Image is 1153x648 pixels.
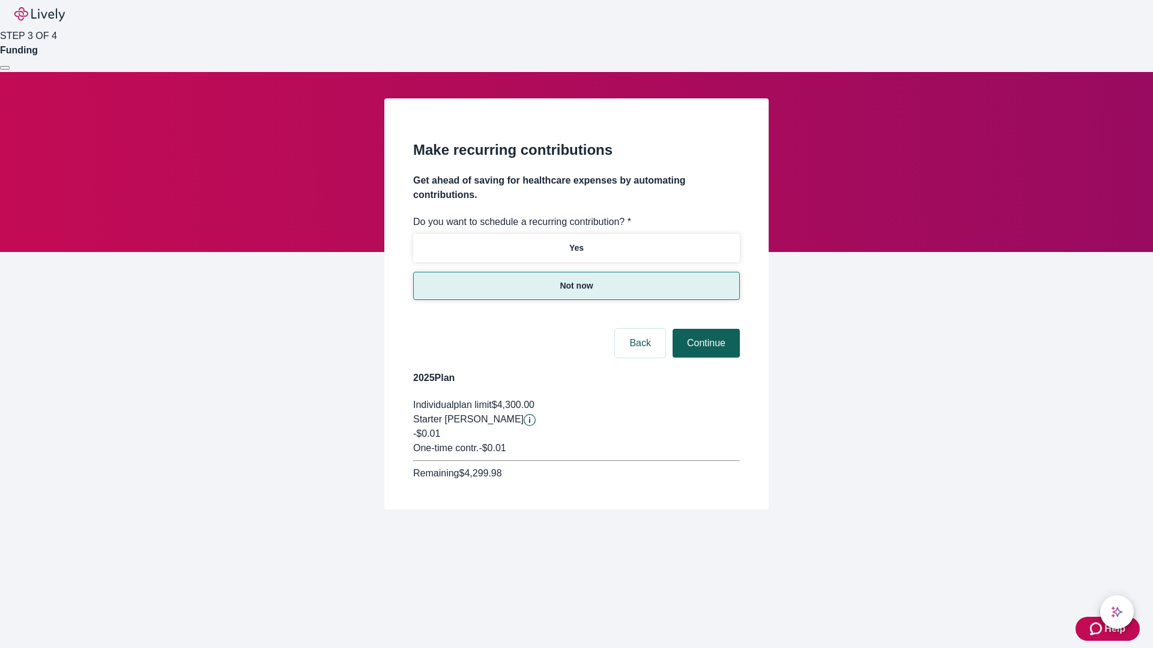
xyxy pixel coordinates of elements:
svg: Lively AI Assistant [1111,606,1123,618]
span: $4,299.98 [459,468,501,478]
span: Help [1104,622,1125,636]
span: Remaining [413,468,459,478]
span: - $0.01 [479,443,506,453]
h4: Get ahead of saving for healthcare expenses by automating contributions. [413,173,740,202]
span: $4,300.00 [492,400,534,410]
img: Lively [14,7,65,22]
h4: 2025 Plan [413,371,740,385]
span: One-time contr. [413,443,479,453]
button: Lively will contribute $0.01 to establish your account [524,414,536,426]
button: chat [1100,595,1134,629]
button: Zendesk support iconHelp [1076,617,1140,641]
label: Do you want to schedule a recurring contribution? * [413,215,631,229]
svg: Zendesk support icon [1090,622,1104,636]
button: Back [615,329,665,358]
button: Continue [673,329,740,358]
span: Individual plan limit [413,400,492,410]
button: Not now [413,272,740,300]
span: -$0.01 [413,428,440,439]
svg: Starter penny details [524,414,536,426]
p: Yes [569,242,584,254]
p: Not now [560,280,593,292]
span: Starter [PERSON_NAME] [413,414,524,424]
h2: Make recurring contributions [413,139,740,161]
button: Yes [413,234,740,262]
